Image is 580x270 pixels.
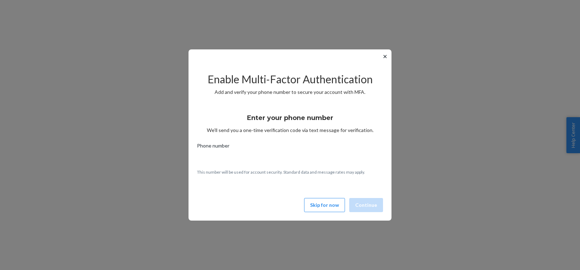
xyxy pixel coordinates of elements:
[197,169,383,175] p: This number will be used for account security. Standard data and message rates may apply.
[197,142,229,152] span: Phone number
[349,198,383,212] button: Continue
[197,108,383,134] div: We’ll send you a one-time verification code via text message for verification.
[197,73,383,85] h2: Enable Multi-Factor Authentication
[247,113,333,122] h3: Enter your phone number
[197,89,383,96] p: Add and verify your phone number to secure your account with MFA.
[381,52,389,61] button: ✕
[304,198,345,212] button: Skip for now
